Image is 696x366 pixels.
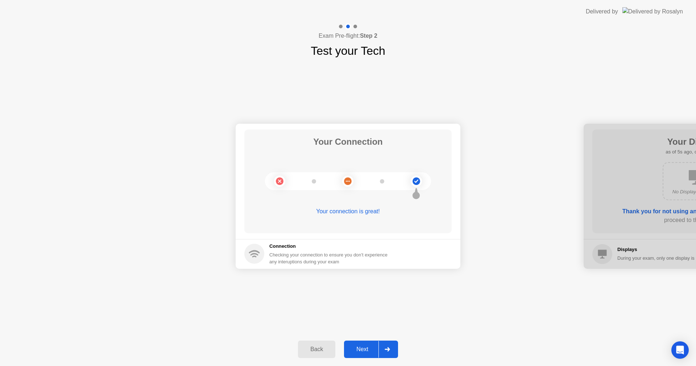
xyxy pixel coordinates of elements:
[313,135,383,148] h1: Your Connection
[671,341,689,359] div: Open Intercom Messenger
[346,346,378,353] div: Next
[298,341,335,358] button: Back
[360,33,377,39] b: Step 2
[622,7,683,16] img: Delivered by Rosalyn
[269,243,392,250] h5: Connection
[586,7,618,16] div: Delivered by
[300,346,333,353] div: Back
[319,32,377,40] h4: Exam Pre-flight:
[269,251,392,265] div: Checking your connection to ensure you don’t experience any interuptions during your exam
[311,42,385,59] h1: Test your Tech
[244,207,452,216] div: Your connection is great!
[344,341,398,358] button: Next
